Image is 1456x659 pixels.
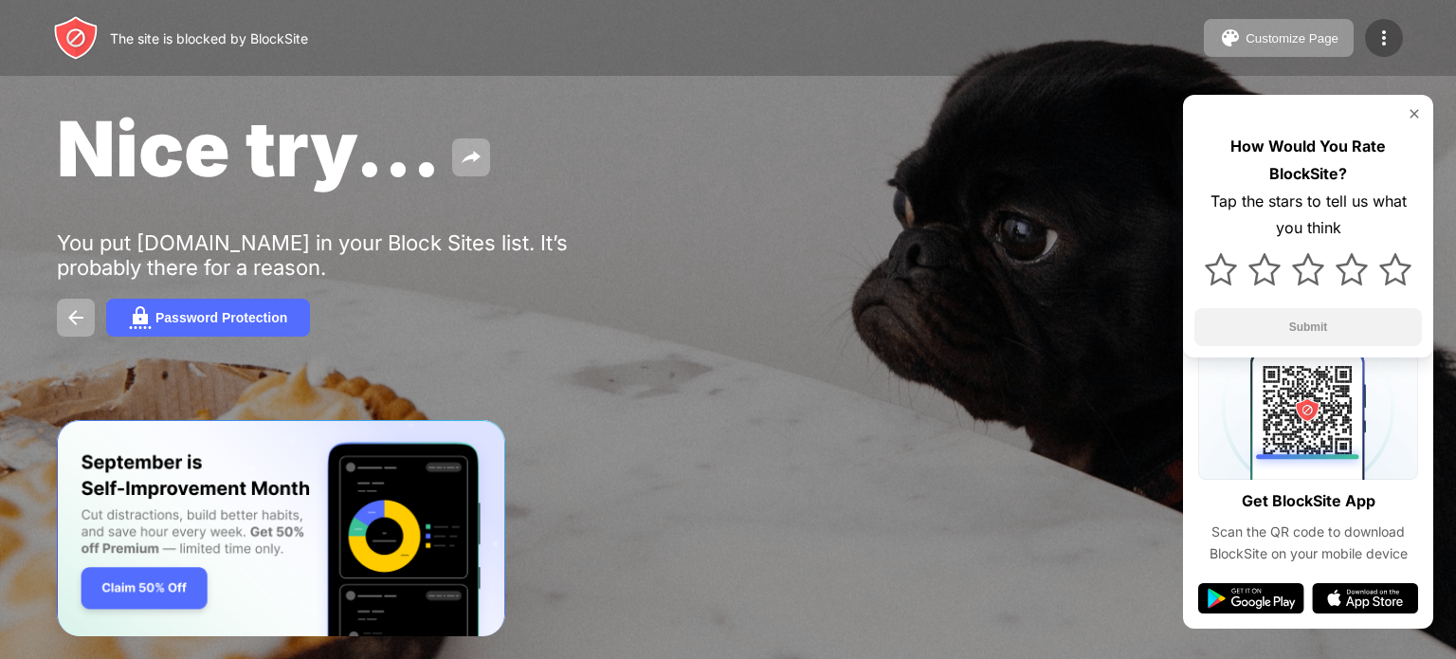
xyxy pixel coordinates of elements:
img: share.svg [460,146,482,169]
button: Customize Page [1204,19,1354,57]
div: You put [DOMAIN_NAME] in your Block Sites list. It’s probably there for a reason. [57,230,643,280]
img: star.svg [1292,253,1324,285]
span: Nice try... [57,102,441,194]
img: pallet.svg [1219,27,1242,49]
img: password.svg [129,306,152,329]
img: menu-icon.svg [1373,27,1395,49]
div: The site is blocked by BlockSite [110,30,308,46]
img: star.svg [1379,253,1411,285]
div: How Would You Rate BlockSite? [1194,133,1422,188]
img: star.svg [1205,253,1237,285]
div: Scan the QR code to download BlockSite on your mobile device [1198,522,1418,564]
img: back.svg [64,306,87,329]
img: header-logo.svg [53,15,99,61]
img: app-store.svg [1312,583,1418,613]
iframe: Banner [57,420,505,637]
img: star.svg [1336,253,1368,285]
div: Get BlockSite App [1242,487,1375,515]
button: Password Protection [106,299,310,337]
img: rate-us-close.svg [1407,106,1422,121]
img: star.svg [1248,253,1281,285]
div: Password Protection [155,310,287,325]
img: google-play.svg [1198,583,1304,613]
div: Tap the stars to tell us what you think [1194,188,1422,243]
div: Customize Page [1246,31,1338,46]
button: Submit [1194,308,1422,346]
